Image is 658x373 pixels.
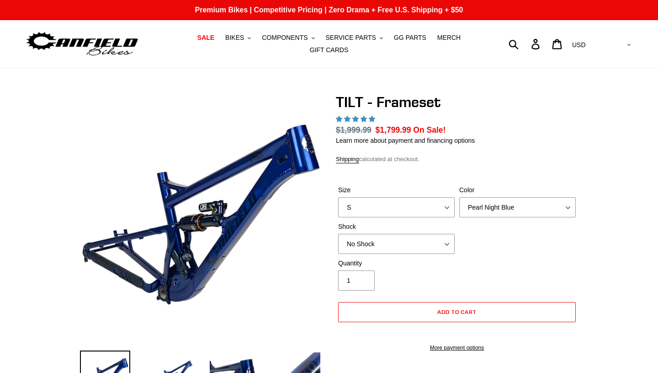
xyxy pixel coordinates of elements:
[437,308,477,315] span: Add to cart
[338,302,576,322] button: Add to cart
[336,93,578,111] h1: TILT - Frameset
[310,46,349,54] span: GIFT CARDS
[197,34,214,42] span: SALE
[336,155,578,164] div: calculated at checkout.
[338,185,455,195] label: Size
[325,34,376,42] span: SERVICE PARTS
[338,344,576,352] a: More payment options
[376,125,411,135] span: $1,799.99
[437,34,461,42] span: MERCH
[336,137,475,144] a: Learn more about payment and financing options
[225,34,244,42] span: BIKES
[336,115,377,123] span: 5.00 stars
[262,34,308,42] span: COMPONENTS
[25,30,139,59] img: Canfield Bikes
[338,259,455,268] label: Quantity
[459,185,576,195] label: Color
[221,32,255,44] button: BIKES
[321,32,387,44] button: SERVICE PARTS
[514,34,537,54] input: Search
[433,32,465,44] a: MERCH
[257,32,319,44] button: COMPONENTS
[305,44,353,56] a: GIFT CARDS
[336,156,359,163] a: Shipping
[336,125,371,135] s: $1,999.99
[394,34,426,42] span: GG PARTS
[413,124,446,136] span: On Sale!
[193,32,219,44] a: SALE
[389,32,431,44] a: GG PARTS
[338,222,455,232] label: Shock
